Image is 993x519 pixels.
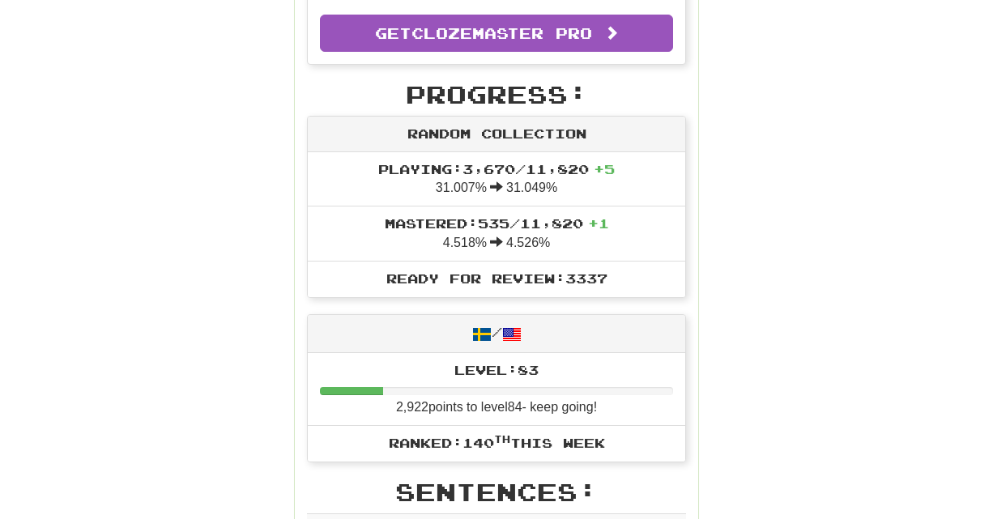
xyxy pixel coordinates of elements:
[378,161,615,177] span: Playing: 3,670 / 11,820
[494,433,510,445] sup: th
[385,215,609,231] span: Mastered: 535 / 11,820
[308,315,685,353] div: /
[308,353,685,426] li: 2,922 points to level 84 - keep going!
[389,435,605,450] span: Ranked: 140 this week
[594,161,615,177] span: + 5
[386,270,607,286] span: Ready for Review: 3337
[308,117,685,152] div: Random Collection
[307,81,686,108] h2: Progress:
[307,479,686,505] h2: Sentences:
[308,152,685,207] li: 31.007% 31.049%
[320,15,673,52] a: GetClozemaster Pro
[411,24,592,42] span: Clozemaster Pro
[308,206,685,262] li: 4.518% 4.526%
[588,215,609,231] span: + 1
[454,362,539,377] span: Level: 83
